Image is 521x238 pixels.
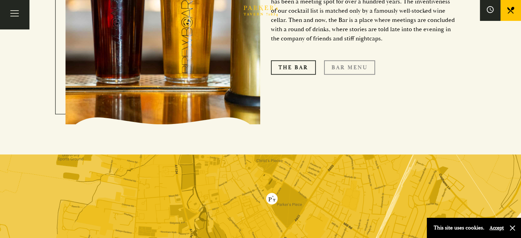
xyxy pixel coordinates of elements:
a: The Bar [271,60,316,75]
button: Close and accept [509,225,516,231]
button: Accept [489,225,504,231]
p: This site uses cookies. [434,223,484,233]
a: Bar Menu [324,60,375,75]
